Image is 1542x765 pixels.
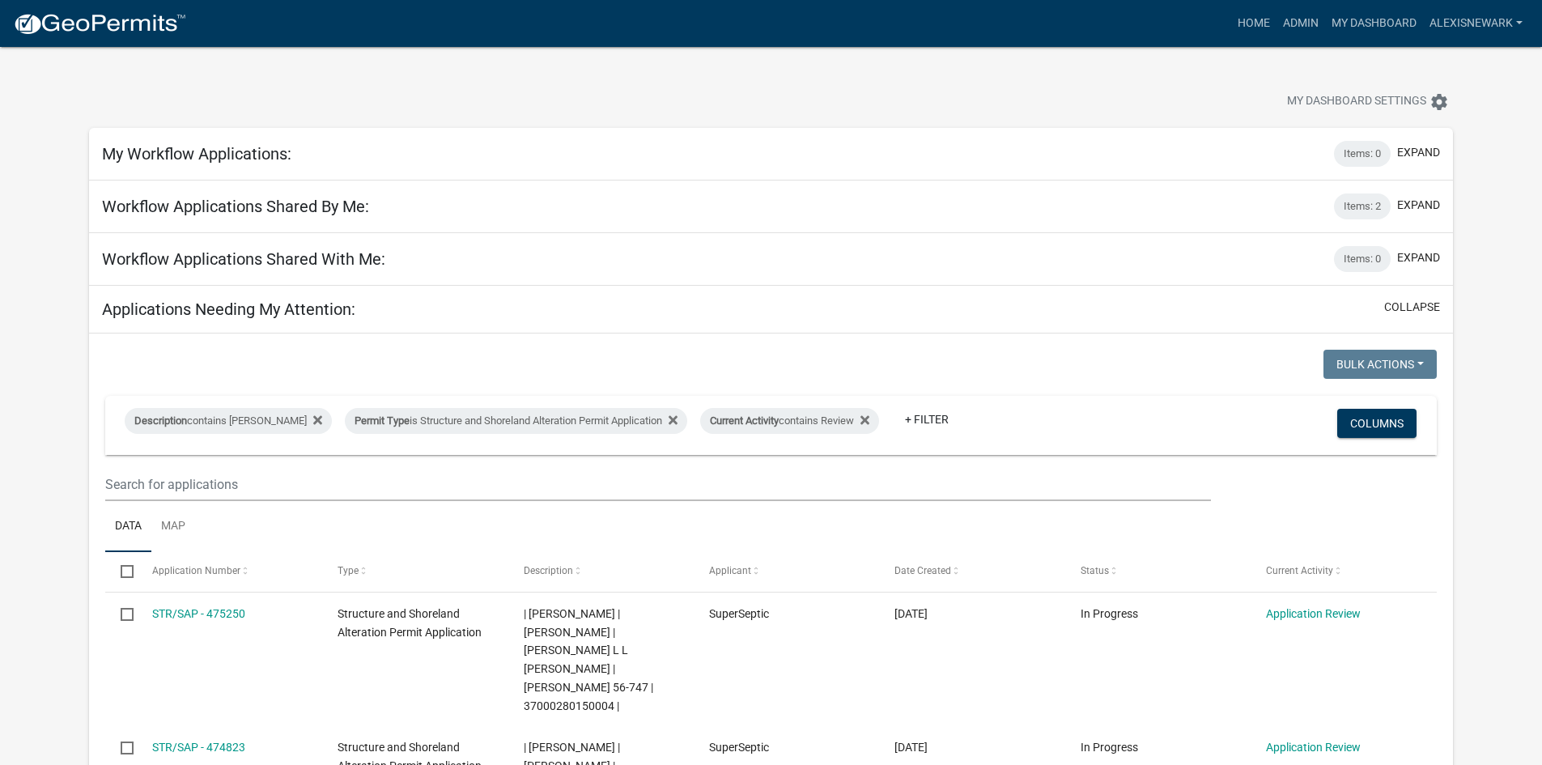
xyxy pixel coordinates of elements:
a: alexisnewark [1423,8,1529,39]
a: Data [105,501,151,553]
span: 09/08/2025 [894,607,928,620]
span: Description [524,566,573,577]
button: expand [1397,144,1440,161]
div: Items: 0 [1334,141,1391,167]
a: Application Review [1266,607,1361,620]
button: collapse [1384,299,1440,316]
span: Current Activity [1266,566,1333,577]
span: SuperSeptic [709,741,769,754]
h5: Applications Needing My Attention: [102,300,355,319]
span: Structure and Shoreland Alteration Permit Application [338,607,482,639]
button: Columns [1337,409,1417,438]
span: In Progress [1081,607,1138,620]
span: | Alexis Newark | SCOTT A ANDERSON | AMY L L ANDERSON | Lida 56-747 | 37000280150004 | [524,607,653,712]
datatable-header-cell: Description [508,552,693,591]
div: is Structure and Shoreland Alteration Permit Application [345,408,687,434]
span: Application Number [152,566,240,577]
span: Applicant [709,566,751,577]
datatable-header-cell: Current Activity [1251,552,1436,591]
button: expand [1397,249,1440,266]
h5: My Workflow Applications: [102,144,291,164]
a: STR/SAP - 475250 [152,607,245,620]
a: Map [151,501,195,553]
div: contains [PERSON_NAME] [125,408,332,434]
span: Current Activity [710,414,779,427]
span: 09/07/2025 [894,741,928,754]
button: Bulk Actions [1323,350,1437,379]
datatable-header-cell: Date Created [879,552,1064,591]
a: My Dashboard [1325,8,1423,39]
button: expand [1397,197,1440,214]
datatable-header-cell: Applicant [694,552,879,591]
div: Items: 0 [1334,246,1391,272]
input: Search for applications [105,468,1210,501]
a: STR/SAP - 474823 [152,741,245,754]
datatable-header-cell: Select [105,552,136,591]
span: Date Created [894,566,951,577]
span: Permit Type [355,414,410,427]
span: My Dashboard Settings [1287,92,1426,112]
span: Type [338,566,359,577]
datatable-header-cell: Type [322,552,508,591]
button: My Dashboard Settingssettings [1274,86,1462,117]
span: Description [134,414,187,427]
span: In Progress [1081,741,1138,754]
div: contains Review [700,408,879,434]
i: settings [1429,92,1449,112]
a: + Filter [892,405,962,434]
datatable-header-cell: Status [1065,552,1251,591]
datatable-header-cell: Application Number [137,552,322,591]
span: SuperSeptic [709,607,769,620]
a: Admin [1277,8,1325,39]
h5: Workflow Applications Shared With Me: [102,249,385,269]
a: Home [1231,8,1277,39]
h5: Workflow Applications Shared By Me: [102,197,369,216]
span: Status [1081,566,1109,577]
div: Items: 2 [1334,193,1391,219]
a: Application Review [1266,741,1361,754]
